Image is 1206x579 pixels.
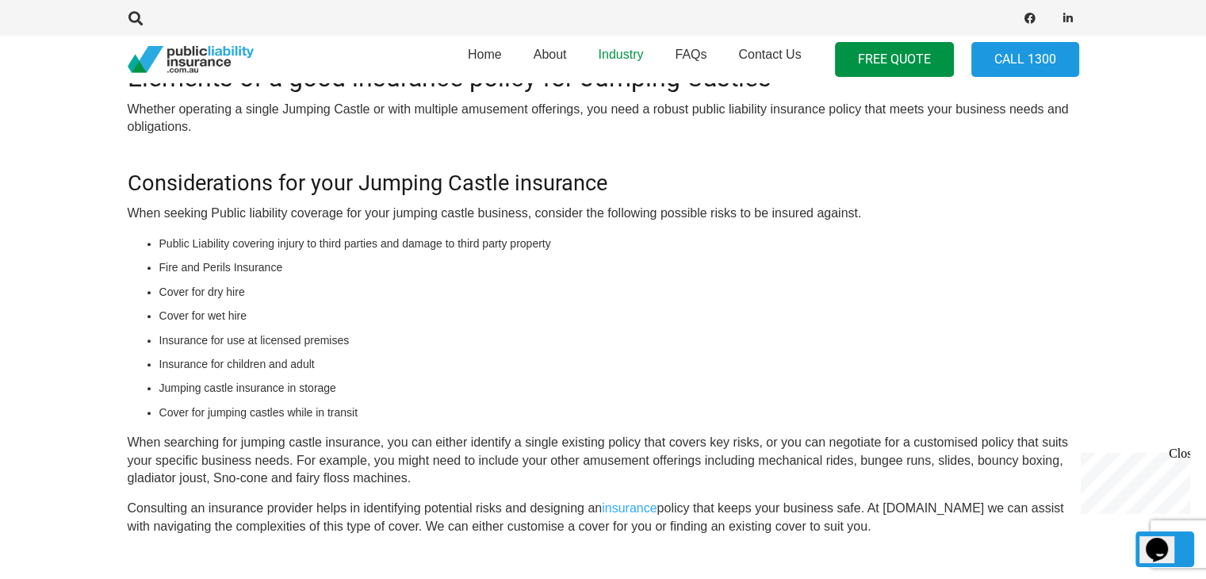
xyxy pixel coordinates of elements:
[971,42,1079,78] a: Call 1300
[159,332,1079,349] li: Insurance for use at licensed premises
[1135,531,1194,567] a: Back to top
[1139,516,1190,563] iframe: chat widget
[159,355,1079,373] li: Insurance for children and adult
[1057,7,1079,29] a: LinkedIn
[659,31,722,88] a: FAQs
[1074,447,1190,514] iframe: chat widget
[602,501,657,515] a: insurance
[675,48,706,61] span: FAQs
[6,6,109,115] div: Chat live with an agent now!Close
[722,31,817,88] a: Contact Us
[121,11,152,25] a: Search
[518,31,583,88] a: About
[128,434,1079,487] p: When searching for jumping castle insurance, you can either identify a single existing policy tha...
[738,48,801,61] span: Contact Us
[835,42,954,78] a: FREE QUOTE
[452,31,518,88] a: Home
[128,101,1079,136] p: Whether operating a single Jumping Castle or with multiple amusement offerings, you need a robust...
[128,500,1079,535] p: Consulting an insurance provider helps in identifying potential risks and designing an policy tha...
[159,259,1079,276] li: Fire and Perils Insurance
[128,205,1079,222] p: When seeking Public liability coverage for your jumping castle business, consider the following p...
[582,31,659,88] a: Industry
[159,283,1079,301] li: Cover for dry hire
[159,307,1079,324] li: Cover for wet hire
[598,48,643,61] span: Industry
[534,48,567,61] span: About
[128,46,254,74] a: pli_logotransparent
[128,151,1079,197] h3: Considerations for your Jumping Castle insurance
[1019,7,1041,29] a: Facebook
[468,48,502,61] span: Home
[159,379,1079,397] li: Jumping castle insurance in storage
[159,235,1079,252] li: Public Liability covering injury to third parties and damage to third party property
[159,404,1079,421] li: Cover for jumping castles while in transit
